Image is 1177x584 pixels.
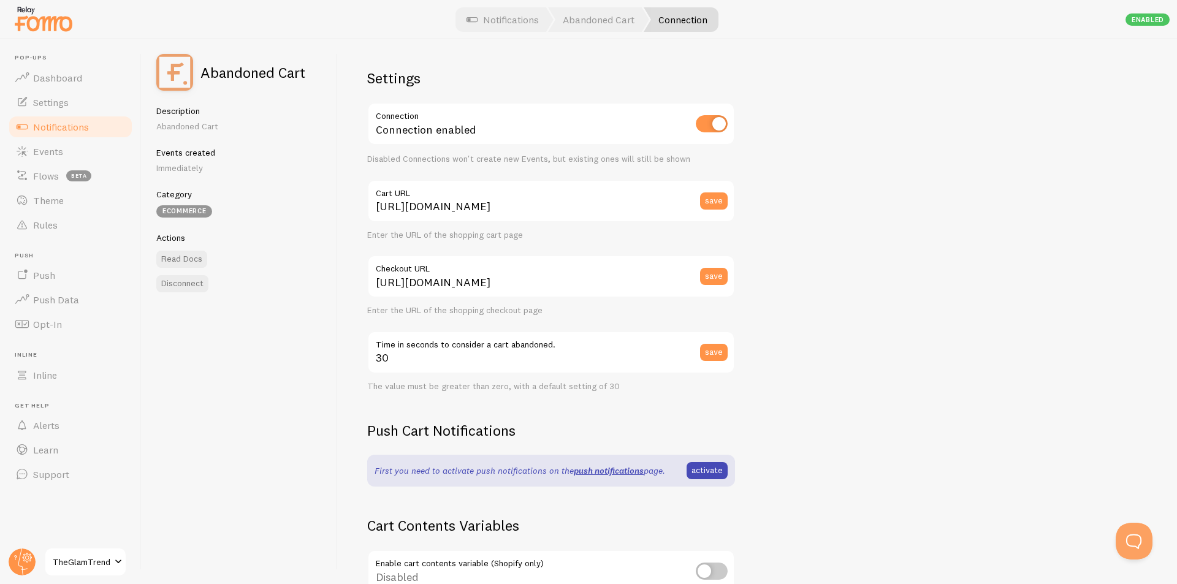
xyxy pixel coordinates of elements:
h2: Push Cart Notifications [367,421,735,440]
p: First you need to activate push notifications on the page. [375,465,665,477]
a: Notifications [7,115,134,139]
h2: Cart Contents Variables [367,516,735,535]
div: Enter the URL of the shopping cart page [367,230,735,241]
span: Settings [33,96,69,108]
a: Support [7,462,134,487]
div: The value must be greater than zero, with a default setting of 30 [367,381,735,392]
span: Flows [33,170,59,182]
a: Learn [7,438,134,462]
span: Notifications [33,121,89,133]
h5: Category [156,189,322,200]
p: Abandoned Cart [156,120,322,132]
label: Time in seconds to consider a cart abandoned. [367,331,735,352]
span: Alerts [33,419,59,431]
span: Learn [33,444,58,456]
span: Rules [33,219,58,231]
span: beta [66,170,91,181]
a: Alerts [7,413,134,438]
a: Push [7,263,134,287]
span: Support [33,468,69,480]
a: Dashboard [7,66,134,90]
a: activate [687,462,728,479]
label: Cart URL [367,180,735,200]
a: TheGlamTrend [44,547,127,577]
a: Theme [7,188,134,213]
button: save [700,268,728,285]
h2: Settings [367,69,735,88]
div: Disabled Connections won't create new Events, but existing ones will still be shown [367,154,735,165]
p: Immediately [156,162,322,174]
h5: Actions [156,232,322,243]
label: Checkout URL [367,255,735,276]
a: Settings [7,90,134,115]
span: TheGlamTrend [53,555,111,569]
h5: Description [156,105,322,116]
div: Connection enabled [367,102,735,147]
span: Dashboard [33,72,82,84]
span: Theme [33,194,64,207]
span: Get Help [15,402,134,410]
a: Flows beta [7,164,134,188]
a: Opt-In [7,312,134,336]
span: Push Data [33,294,79,306]
button: save [700,192,728,210]
span: Push [15,252,134,260]
span: Opt-In [33,318,62,330]
iframe: Help Scout Beacon - Open [1116,523,1152,559]
a: Rules [7,213,134,237]
span: Events [33,145,63,157]
a: push notifications [574,465,644,476]
img: fomo-relay-logo-orange.svg [13,3,74,34]
span: Inline [33,369,57,381]
div: Enter the URL of the shopping checkout page [367,305,735,316]
span: Inline [15,351,134,359]
input: 30 [367,331,735,374]
span: Pop-ups [15,54,134,62]
a: Read Docs [156,251,207,268]
button: Disconnect [156,275,208,292]
button: save [700,344,728,361]
img: fomo_icons_abandoned_cart.svg [156,54,193,91]
h2: Abandoned Cart [200,65,305,80]
h5: Events created [156,147,322,158]
a: Inline [7,363,134,387]
a: Push Data [7,287,134,312]
a: Events [7,139,134,164]
span: Push [33,269,55,281]
div: eCommerce [156,205,212,218]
